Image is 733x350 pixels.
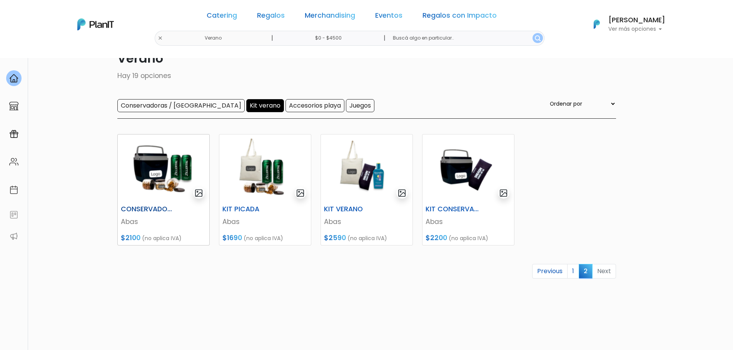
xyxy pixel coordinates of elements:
a: gallery-light CONSERVADORA + PICADA Abas $2100 (no aplica IVA) [117,134,210,245]
p: Abas [222,217,308,227]
a: gallery-light KIT VERANO Abas $2590 (no aplica IVA) [321,134,413,245]
button: PlanIt Logo [PERSON_NAME] Ver más opciones [584,14,665,34]
img: people-662611757002400ad9ed0e3c099ab2801c6687ba6c219adb57efc949bc21e19d.svg [9,157,18,166]
img: gallery-light [296,189,305,197]
img: marketplace-4ceaa7011d94191e9ded77b95e3339b90024bf715f7c57f8cf31f2d8c509eaba.svg [9,101,18,111]
a: Catering [207,12,237,22]
span: (no aplica IVA) [347,234,387,242]
h6: KIT PICADA [218,205,281,213]
span: (no aplica IVA) [244,234,283,242]
img: close-6986928ebcb1d6c9903e3b54e860dbc4d054630f23adef3a32610726dff6a82b.svg [158,36,163,41]
p: | [384,33,386,43]
p: Abas [324,217,409,227]
span: 2 [579,264,593,278]
div: ¿Necesitás ayuda? [40,7,111,22]
img: thumb_Captura_de_pantalla_2025-09-15_140611.png [321,134,412,202]
img: thumb_Captura_de_pantalla_2025-09-15_140852.png [422,134,514,202]
img: PlanIt Logo [588,16,605,33]
p: Verano [117,49,616,68]
h6: [PERSON_NAME] [608,17,665,24]
a: gallery-light KIT PICADA Abas $1690 (no aplica IVA) [219,134,311,245]
span: $2590 [324,233,346,242]
p: Abas [426,217,511,227]
span: $1690 [222,233,242,242]
span: $2200 [426,233,447,242]
a: 1 [567,264,579,279]
img: gallery-light [397,189,406,197]
input: Juegos [346,99,374,112]
img: feedback-78b5a0c8f98aac82b08bfc38622c3050aee476f2c9584af64705fc4e61158814.svg [9,210,18,219]
img: thumb_Captura_de_pantalla_2025-09-15_140022.png [219,134,311,202]
h6: KIT VERANO [319,205,382,213]
p: | [271,33,273,43]
span: (no aplica IVA) [449,234,488,242]
img: home-e721727adea9d79c4d83392d1f703f7f8bce08238fde08b1acbfd93340b81755.svg [9,74,18,83]
img: calendar-87d922413cdce8b2cf7b7f5f62616a5cf9e4887200fb71536465627b3292af00.svg [9,185,18,194]
a: Regalos [257,12,285,22]
a: Regalos con Impacto [422,12,497,22]
h6: KIT CONSERVADORA [421,205,484,213]
a: Eventos [375,12,402,22]
img: partners-52edf745621dab592f3b2c58e3bca9d71375a7ef29c3b500c9f145b62cc070d4.svg [9,232,18,241]
p: Ver más opciones [608,27,665,32]
input: Buscá algo en particular.. [387,31,544,46]
img: campaigns-02234683943229c281be62815700db0a1741e53638e28bf9629b52c665b00959.svg [9,129,18,139]
a: Previous [532,264,568,279]
span: $2100 [121,233,140,242]
input: Kit verano [246,99,284,112]
img: PlanIt Logo [77,18,114,30]
img: search_button-432b6d5273f82d61273b3651a40e1bd1b912527efae98b1b7a1b2c0702e16a8d.svg [535,35,541,41]
span: (no aplica IVA) [142,234,182,242]
h6: CONSERVADORA + PICADA [116,205,179,213]
img: gallery-light [499,189,508,197]
p: Abas [121,217,206,227]
a: Merchandising [305,12,355,22]
a: gallery-light KIT CONSERVADORA Abas $2200 (no aplica IVA) [422,134,514,245]
input: Conservadoras / [GEOGRAPHIC_DATA] [117,99,245,112]
input: Accesorios playa [286,99,344,112]
p: Hay 19 opciones [117,71,616,81]
img: thumb_Captura_de_pantalla_2025-09-15_134016.png [118,134,209,202]
img: gallery-light [194,189,203,197]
